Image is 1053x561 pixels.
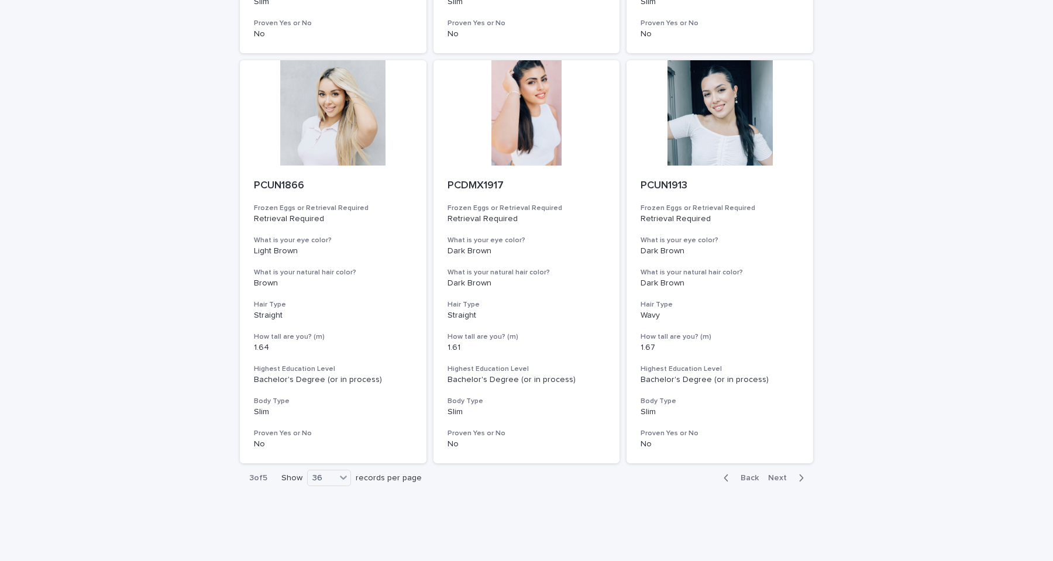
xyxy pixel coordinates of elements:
p: Retrieval Required [254,214,412,224]
p: PCUN1866 [254,180,412,192]
h3: Highest Education Level [448,364,606,374]
p: Bachelor's Degree (or in process) [641,375,799,385]
p: PCDMX1917 [448,180,606,192]
h3: Frozen Eggs or Retrieval Required [641,204,799,213]
h3: What is your natural hair color? [641,268,799,277]
h3: What is your eye color? [254,236,412,245]
div: 36 [308,472,336,484]
a: PCUN1913Frozen Eggs or Retrieval RequiredRetrieval RequiredWhat is your eye color?Dark BrownWhat ... [627,60,813,464]
h3: What is your natural hair color? [448,268,606,277]
p: No [254,439,412,449]
p: Dark Brown [448,246,606,256]
h3: What is your natural hair color? [254,268,412,277]
p: No [448,439,606,449]
p: Retrieval Required [448,214,606,224]
h3: What is your eye color? [448,236,606,245]
h3: Body Type [641,397,799,406]
p: Retrieval Required [641,214,799,224]
p: Straight [254,311,412,321]
button: Back [714,473,763,483]
p: Dark Brown [641,246,799,256]
h3: Proven Yes or No [641,429,799,438]
p: Bachelor's Degree (or in process) [448,375,606,385]
h3: How tall are you? (m) [641,332,799,342]
h3: Highest Education Level [641,364,799,374]
p: PCUN1913 [641,180,799,192]
p: Slim [641,407,799,417]
p: No [254,29,412,39]
p: 1.64 [254,343,412,353]
h3: Hair Type [254,300,412,309]
h3: Proven Yes or No [641,19,799,28]
h3: Proven Yes or No [448,429,606,438]
h3: Hair Type [448,300,606,309]
h3: Hair Type [641,300,799,309]
p: 3 of 5 [240,464,277,493]
p: Bachelor's Degree (or in process) [254,375,412,385]
p: Straight [448,311,606,321]
h3: What is your eye color? [641,236,799,245]
h3: Proven Yes or No [448,19,606,28]
h3: Body Type [254,397,412,406]
h3: How tall are you? (m) [254,332,412,342]
p: Dark Brown [448,278,606,288]
h3: Frozen Eggs or Retrieval Required [254,204,412,213]
p: No [641,439,799,449]
p: 1.61 [448,343,606,353]
span: Next [768,474,794,482]
h3: Proven Yes or No [254,19,412,28]
p: Slim [448,407,606,417]
h3: Frozen Eggs or Retrieval Required [448,204,606,213]
p: Slim [254,407,412,417]
p: 1.67 [641,343,799,353]
p: No [641,29,799,39]
p: Light Brown [254,246,412,256]
h3: Body Type [448,397,606,406]
span: Back [734,474,759,482]
p: records per page [356,473,422,483]
h3: Highest Education Level [254,364,412,374]
a: PCDMX1917Frozen Eggs or Retrieval RequiredRetrieval RequiredWhat is your eye color?Dark BrownWhat... [433,60,620,464]
p: Brown [254,278,412,288]
p: No [448,29,606,39]
h3: How tall are you? (m) [448,332,606,342]
p: Show [281,473,302,483]
p: Wavy [641,311,799,321]
a: PCUN1866Frozen Eggs or Retrieval RequiredRetrieval RequiredWhat is your eye color?Light BrownWhat... [240,60,426,464]
button: Next [763,473,813,483]
h3: Proven Yes or No [254,429,412,438]
p: Dark Brown [641,278,799,288]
